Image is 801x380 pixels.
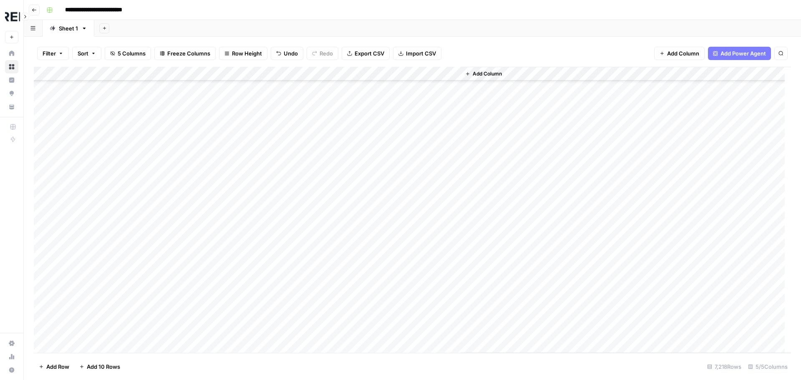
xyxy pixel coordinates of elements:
a: Usage [5,350,18,363]
a: Settings [5,337,18,350]
a: Insights [5,73,18,87]
span: Add Row [46,362,69,371]
img: Threepipe Reply Logo [5,10,20,25]
button: Redo [307,47,338,60]
button: Add Row [34,360,74,373]
button: Export CSV [342,47,390,60]
div: Sheet 1 [59,24,78,33]
span: Filter [43,49,56,58]
button: Row Height [219,47,267,60]
span: Sort [78,49,88,58]
button: Help + Support [5,363,18,377]
span: Import CSV [406,49,436,58]
span: Undo [284,49,298,58]
div: 7,218 Rows [704,360,745,373]
a: Sheet 1 [43,20,94,37]
span: Row Height [232,49,262,58]
button: Filter [37,47,69,60]
a: Browse [5,60,18,73]
button: Freeze Columns [154,47,216,60]
span: Export CSV [355,49,384,58]
a: Your Data [5,100,18,113]
span: Redo [320,49,333,58]
button: Sort [72,47,101,60]
div: 5/5 Columns [745,360,791,373]
span: Add 10 Rows [87,362,120,371]
span: Add Column [667,49,699,58]
button: 5 Columns [105,47,151,60]
button: Add Column [462,68,505,79]
span: Add Column [473,70,502,78]
a: Home [5,47,18,60]
span: Freeze Columns [167,49,210,58]
button: Workspace: Threepipe Reply [5,7,18,28]
button: Import CSV [393,47,441,60]
button: Undo [271,47,303,60]
button: Add Column [654,47,705,60]
button: Add Power Agent [708,47,771,60]
button: Add 10 Rows [74,360,125,373]
span: Add Power Agent [720,49,766,58]
a: Opportunities [5,87,18,100]
span: 5 Columns [118,49,146,58]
